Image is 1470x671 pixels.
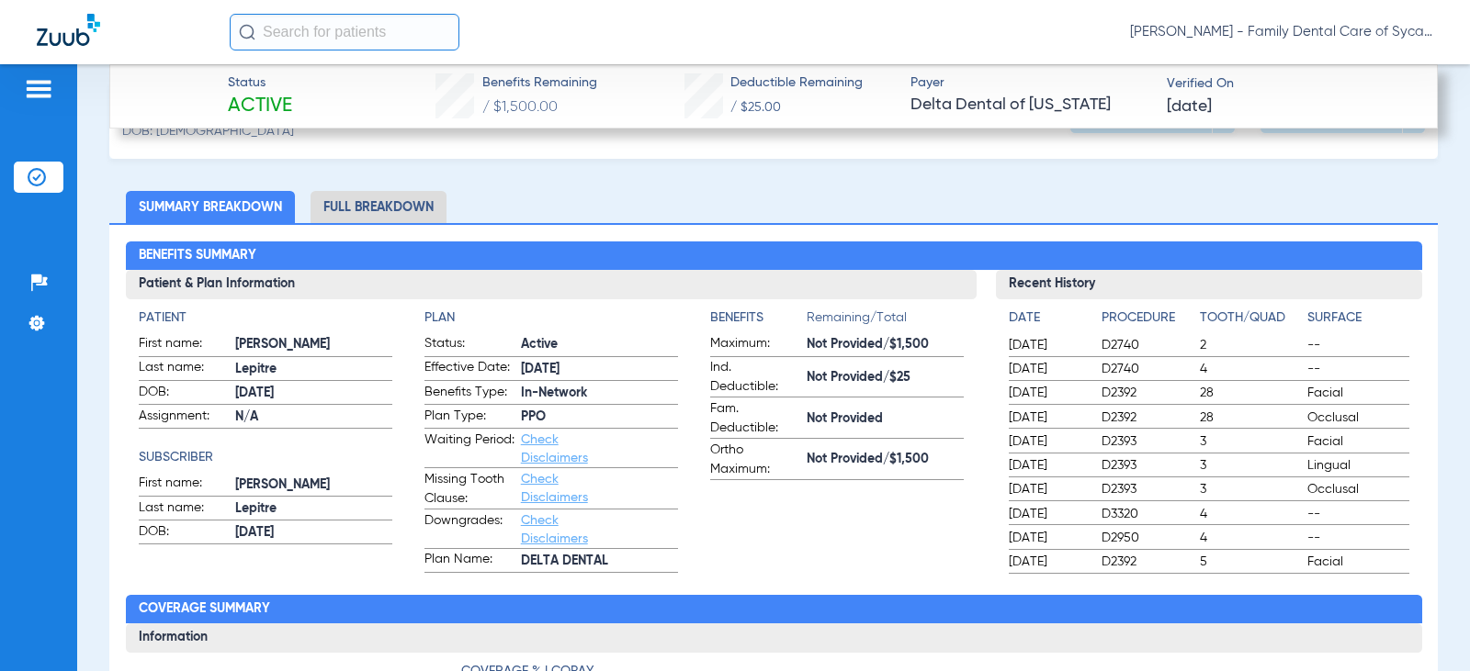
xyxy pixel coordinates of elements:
span: Missing Tooth Clause: [424,470,514,509]
span: Deductible Remaining [730,73,863,93]
span: -- [1307,505,1408,523]
h4: Plan [424,308,678,328]
span: D2392 [1102,408,1193,427]
span: Benefits Type: [424,383,514,405]
span: First name: [139,474,229,496]
span: Status: [424,334,514,356]
span: [DATE] [1009,505,1086,523]
span: Remaining/Total [807,308,964,334]
h2: Coverage Summary [126,595,1422,624]
app-breakdown-title: Procedure [1102,308,1193,334]
span: D2393 [1102,456,1193,475]
span: D2393 [1102,432,1193,451]
button: Premier [1070,107,1235,133]
h4: Patient [139,308,392,328]
span: In-Network [521,384,678,403]
span: Downgrades: [424,511,514,548]
span: PPO [521,408,678,427]
span: 4 [1200,360,1301,378]
h2: Benefits Summary [126,241,1422,271]
h4: Subscriber [139,448,392,467]
span: [DATE] [1009,529,1086,547]
span: 3 [1200,432,1301,451]
span: [DATE] [1009,432,1086,451]
span: Lepitre [235,499,392,519]
span: Facial [1307,384,1408,402]
span: [DATE] [1167,95,1212,118]
span: D2392 [1102,384,1193,402]
span: 28 [1200,384,1301,402]
button: Save to PDF [1261,107,1425,133]
app-breakdown-title: Benefits [710,308,807,334]
a: Check Disclaimers [521,433,588,464]
span: 4 [1200,505,1301,523]
app-breakdown-title: Surface [1307,308,1408,334]
li: Summary Breakdown [126,191,295,223]
span: 3 [1200,480,1301,498]
span: -- [1307,360,1408,378]
app-breakdown-title: Tooth/Quad [1200,308,1301,334]
h4: Surface [1307,308,1408,328]
span: Verified On [1167,74,1408,94]
span: [DATE] [1009,480,1086,498]
span: [PERSON_NAME] [235,475,392,495]
span: Waiting Period: [424,431,514,467]
span: D3320 [1102,505,1193,523]
h3: Recent History [996,270,1421,299]
span: Active [228,94,292,119]
a: Check Disclaimers [521,473,588,504]
span: D2393 [1102,480,1193,498]
span: Not Provided/$1,500 [807,335,964,354]
span: Not Provided/$1,500 [807,450,964,469]
span: Ind. Deductible: [710,358,800,397]
span: D2740 [1102,360,1193,378]
span: Last name: [139,498,229,520]
span: Plan Name: [424,550,514,572]
span: Facial [1307,553,1408,571]
span: D2950 [1102,529,1193,547]
span: / $1,500.00 [482,100,558,115]
span: -- [1307,336,1408,354]
span: 3 [1200,456,1301,475]
span: [DATE] [1009,553,1086,571]
span: Not Provided/$25 [807,368,964,387]
h3: Patient & Plan Information [126,270,978,299]
span: 5 [1200,553,1301,571]
span: DOB: [DEMOGRAPHIC_DATA] [122,122,294,141]
span: [DATE] [1009,384,1086,402]
span: [DATE] [1009,456,1086,475]
h4: Date [1009,308,1086,328]
span: [DATE] [1009,336,1086,354]
span: Fam. Deductible: [710,399,800,438]
span: D2392 [1102,553,1193,571]
span: Assignment: [139,407,229,429]
span: [PERSON_NAME] - Family Dental Care of Sycamore [1130,23,1433,41]
span: First name: [139,334,229,356]
span: D2740 [1102,336,1193,354]
span: Maximum: [710,334,800,356]
span: N/A [235,408,392,427]
h4: Procedure [1102,308,1193,328]
span: / $25.00 [730,101,781,114]
span: DOB: [139,383,229,405]
span: Effective Date: [424,358,514,380]
span: [DATE] [235,523,392,542]
span: Status [228,73,292,93]
span: Not Provided [807,409,964,429]
span: Occlusal [1307,408,1408,427]
span: Plan Type: [424,407,514,429]
h3: Information [126,623,1422,653]
span: Facial [1307,432,1408,451]
img: Search Icon [239,24,255,40]
span: DOB: [139,522,229,544]
span: [DATE] [1009,408,1086,427]
span: Lingual [1307,456,1408,475]
span: Delta Dental of [US_STATE] [910,94,1151,117]
img: Zuub Logo [37,14,100,46]
span: Benefits Remaining [482,73,597,93]
span: 2 [1200,336,1301,354]
span: Occlusal [1307,480,1408,498]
